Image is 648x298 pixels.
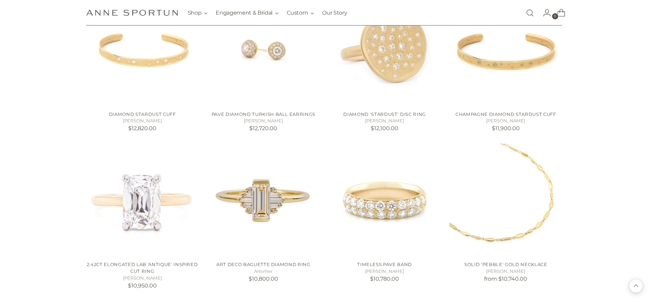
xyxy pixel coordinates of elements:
a: 2.42ct Elongated Lab 'Antique' Inspired Cut Ring [86,143,199,256]
span: $11,900.00 [492,125,520,132]
a: Champagne Diamond Stardust Cuff [455,111,556,117]
p: from $10,740.00 [449,275,562,283]
a: Solid 'Pebble' Gold Necklace [449,143,562,256]
a: Pave Diamond Turkish Ball Earrings [212,111,315,117]
span: $10,780.00 [370,276,399,282]
span: 0 [552,13,558,19]
h5: [PERSON_NAME] [449,118,562,124]
button: Custom [287,5,314,20]
span: $10,950.00 [128,282,157,289]
h5: [PERSON_NAME] [86,275,199,282]
h5: [PERSON_NAME] [86,118,199,124]
span: $10,800.00 [249,276,278,282]
a: 2.42ct Elongated Lab 'Antique' Inspired Cut Ring [87,262,198,274]
h5: [PERSON_NAME] [449,268,562,275]
a: Timeless Pave Band [328,143,441,256]
a: Solid 'Pebble' Gold Necklace [464,262,547,267]
a: Open cart modal [552,6,565,20]
a: Art Deco Baguette Diamond Ring [207,143,320,256]
h5: [PERSON_NAME] [328,118,441,124]
a: Anne Sportun Fine Jewellery [86,10,178,16]
a: Open search modal [523,6,537,20]
button: Back to top [629,279,643,293]
a: Go to the account page [537,6,551,20]
a: Diamond Stardust Cuff [109,111,176,117]
a: Diamond 'Stardust' Disc Ring [343,111,426,117]
span: $12,820.00 [128,125,156,132]
button: Shop [188,5,208,20]
span: $12,100.00 [371,125,398,132]
button: Engagement & Bridal [216,5,279,20]
a: Timeless Pave Band [357,262,412,267]
h5: [PERSON_NAME] [328,268,441,275]
h5: [PERSON_NAME] [207,118,320,124]
a: Our Story [322,5,347,20]
a: Art Deco Baguette Diamond Ring [216,262,311,267]
h5: Artemer [207,268,320,275]
span: $12,720.00 [249,125,277,132]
